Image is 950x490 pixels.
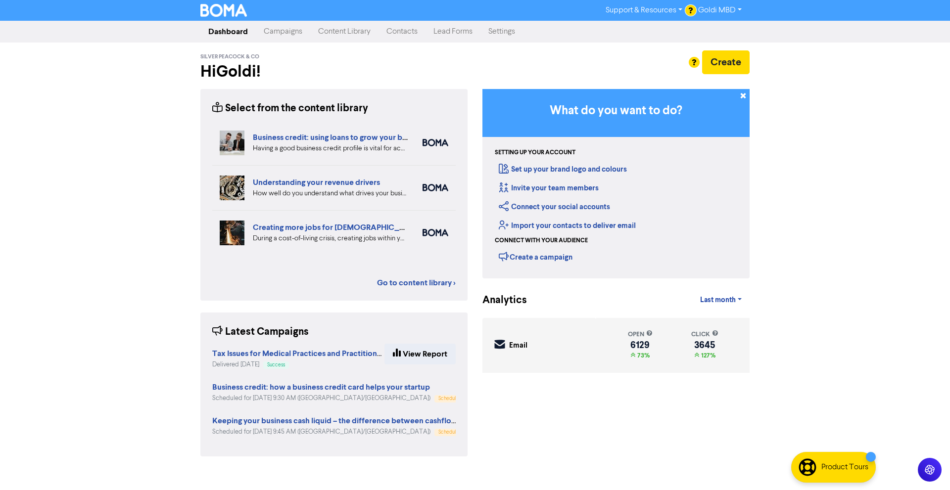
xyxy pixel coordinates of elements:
button: Create [702,50,750,74]
a: Creating more jobs for [DEMOGRAPHIC_DATA] workers [253,223,456,232]
span: Success [267,362,285,367]
div: Analytics [482,293,515,308]
img: BOMA Logo [200,4,247,17]
a: Support & Resources [598,2,690,18]
a: Lead Forms [426,22,480,42]
span: Last month [700,296,736,305]
img: boma_accounting [423,184,448,191]
a: Goldi MBD [690,2,750,18]
div: Scheduled for [DATE] 9:30 AM ([GEOGRAPHIC_DATA]/[GEOGRAPHIC_DATA]) [212,394,456,403]
div: Create a campaign [499,249,572,264]
a: Last month [692,290,750,310]
h2: Hi Goldi ! [200,62,468,81]
div: Setting up your account [495,148,575,157]
div: How well do you understand what drives your business revenue? We can help you review your numbers... [253,188,408,199]
div: Getting Started in BOMA [482,89,750,278]
div: During a cost-of-living crisis, creating jobs within your local community is one of the most impo... [253,233,408,244]
a: View Report [384,344,456,364]
span: 73% [635,352,650,359]
div: Email [509,340,527,352]
iframe: Chat Widget [901,443,950,490]
div: Having a good business credit profile is vital for accessing routes to funding. We look at six di... [253,143,408,154]
div: click [691,330,718,339]
div: Scheduled for [DATE] 9:45 AM ([GEOGRAPHIC_DATA]/[GEOGRAPHIC_DATA]) [212,427,456,437]
a: Keeping your business cash liquid – the difference between cashflow and profit [212,417,495,425]
div: Select from the content library [212,101,368,116]
a: Go to content library > [377,277,456,289]
a: Understanding your revenue drivers [253,178,380,187]
img: boma [423,229,448,236]
a: Connect your social accounts [499,202,610,212]
img: boma [423,139,448,146]
div: 6129 [628,341,653,349]
div: 3645 [691,341,718,349]
strong: Keeping your business cash liquid – the difference between cashflow and profit [212,416,495,426]
div: open [628,330,653,339]
a: Settings [480,22,523,42]
a: Business credit: using loans to grow your business [253,133,428,142]
a: Content Library [310,22,379,42]
span: Scheduled [438,396,462,401]
a: Invite your team members [499,183,599,193]
a: Business credit: how a business credit card helps your startup [212,384,430,392]
a: Tax Issues for Medical Practices and Practitioners [212,350,388,358]
a: Dashboard [200,22,256,42]
a: Contacts [379,22,426,42]
div: Latest Campaigns [212,324,309,340]
div: Connect with your audience [495,236,588,245]
strong: Tax Issues for Medical Practices and Practitioners [212,349,388,358]
div: Delivered [DATE] [212,360,384,369]
a: Set up your brand logo and colours [499,165,627,174]
span: Silver Peacock & Co [200,53,259,60]
span: 127% [699,352,715,359]
span: Scheduled [438,430,462,435]
strong: Business credit: how a business credit card helps your startup [212,382,430,392]
a: Import your contacts to deliver email [499,221,636,230]
a: Campaigns [256,22,310,42]
h3: What do you want to do? [497,104,735,118]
